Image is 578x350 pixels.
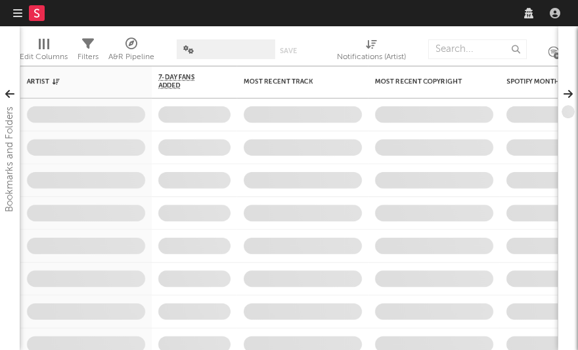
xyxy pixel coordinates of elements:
[337,49,406,65] div: Notifications (Artist)
[158,74,211,89] span: 7-Day Fans Added
[108,49,154,65] div: A&R Pipeline
[78,49,99,65] div: Filters
[78,33,99,71] div: Filters
[428,39,527,59] input: Search...
[20,49,68,65] div: Edit Columns
[108,33,154,71] div: A&R Pipeline
[244,77,342,85] div: Most Recent Track
[20,33,68,71] div: Edit Columns
[2,106,18,212] div: Bookmarks and Folders
[375,77,474,85] div: Most Recent Copyright
[280,47,297,55] button: Save
[337,33,406,71] div: Notifications (Artist)
[27,77,125,85] div: Artist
